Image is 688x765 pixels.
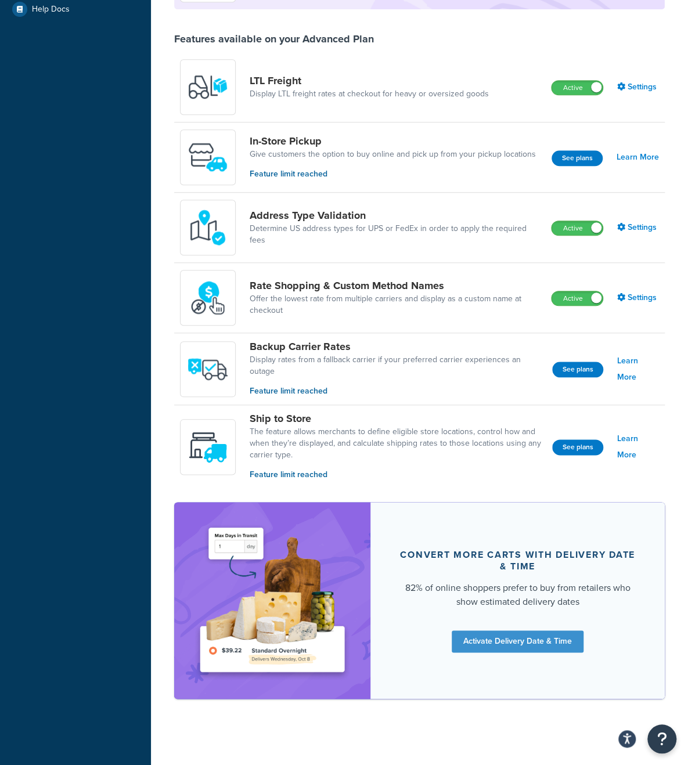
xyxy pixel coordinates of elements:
div: 82% of online shoppers prefer to buy from retailers who show estimated delivery dates [398,581,637,609]
div: Convert more carts with delivery date & time [398,549,637,572]
a: Offer the lowest rate from multiple carriers and display as a custom name at checkout [250,293,542,316]
label: Active [552,81,603,95]
a: Give customers the option to buy online and pick up from your pickup locations [250,149,536,160]
a: Display rates from a fallback carrier if your preferred carrier experiences an outage [250,354,543,377]
a: Rate Shopping & Custom Method Names [250,279,542,292]
p: Feature limit reached [250,168,536,181]
a: Activate Delivery Date & Time [452,630,583,652]
button: Open Resource Center [647,724,676,753]
a: Display LTL freight rates at checkout for heavy or oversized goods [250,88,489,100]
a: Learn More [617,353,659,385]
img: icon-duo-feat-rate-shopping-ecdd8bed.png [188,277,228,318]
button: See plans [552,439,603,455]
a: Backup Carrier Rates [250,340,543,353]
img: y79ZsPf0fXUFUhFXDzUgf+ktZg5F2+ohG75+v3d2s1D9TjoU8PiyCIluIjV41seZevKCRuEjTPPOKHJsQcmKCXGdfprl3L4q7... [188,67,228,107]
div: Features available on your Advanced Plan [174,33,374,45]
img: wfgcfpwTIucLEAAAAASUVORK5CYII= [188,137,228,178]
p: Feature limit reached [250,468,543,481]
p: Feature limit reached [250,385,543,398]
img: kIG8fy0lQAAAABJRU5ErkJggg== [188,207,228,248]
a: Ship to Store [250,412,543,425]
a: Address Type Validation [250,209,542,222]
a: Determine US address types for UPS or FedEx in order to apply the required fees [250,223,542,246]
a: Settings [617,219,659,236]
label: Active [552,291,603,305]
label: Active [552,221,603,235]
a: Settings [617,290,659,306]
a: Learn More [617,149,659,165]
a: In-Store Pickup [250,135,536,147]
a: Learn More [617,431,659,463]
button: See plans [552,150,603,166]
img: icon-duo-feat-backup-carrier-4420b188.png [188,349,228,389]
a: The feature allows merchants to define eligible store locations, control how and when they’re dis... [250,426,543,461]
a: Settings [617,79,659,95]
img: icon-duo-feat-ship-to-store-7c4d6248.svg [188,427,228,467]
a: LTL Freight [250,74,489,87]
img: feature-image-ddt-36eae7f7280da8017bfb280eaccd9c446f90b1fe08728e4019434db127062ab4.png [192,519,353,681]
span: Help Docs [32,5,70,15]
button: See plans [552,362,603,377]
